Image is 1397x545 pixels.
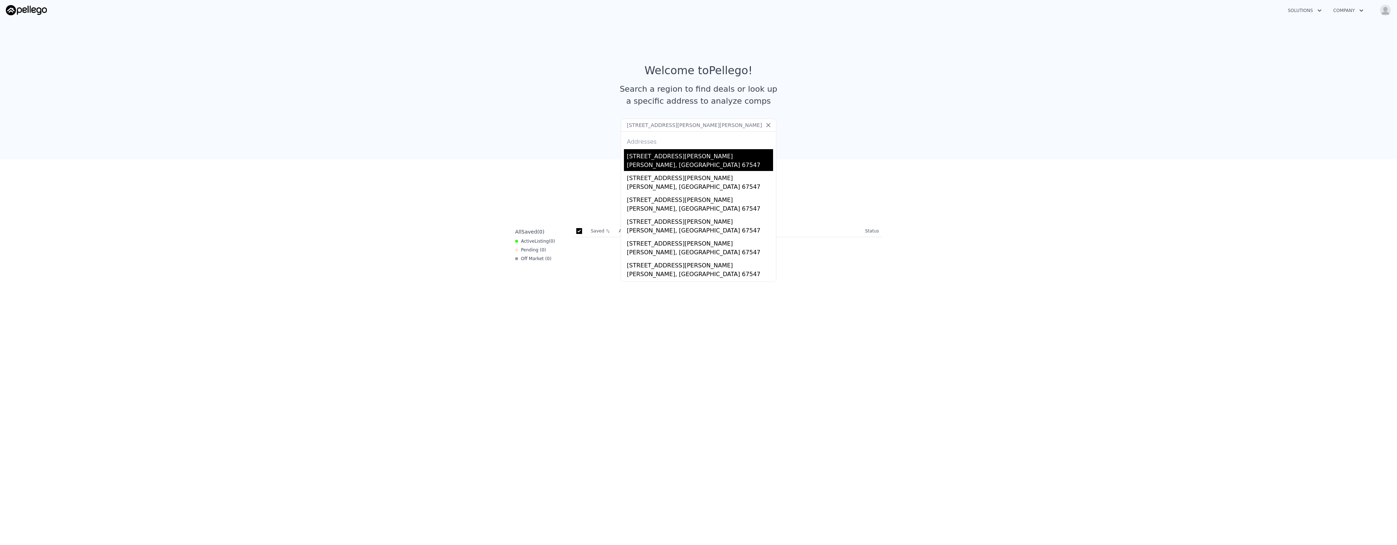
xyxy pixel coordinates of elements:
div: Pending ( 0 ) [515,247,546,253]
div: [STREET_ADDRESS][PERSON_NAME] [627,215,773,226]
div: Welcome to Pellego ! [645,64,753,77]
div: [STREET_ADDRESS][PERSON_NAME] [627,193,773,204]
img: Pellego [6,5,47,15]
th: Address [616,225,862,237]
div: [STREET_ADDRESS][PERSON_NAME] [627,236,773,248]
button: Company [1328,4,1369,17]
div: [PERSON_NAME], [GEOGRAPHIC_DATA] 67547 [627,183,773,193]
div: [STREET_ADDRESS][PERSON_NAME] [627,280,773,292]
div: Addresses [624,132,773,149]
span: Listing [534,239,549,244]
th: Saved [588,225,616,237]
span: Saved [521,229,537,235]
th: Status [862,225,882,237]
div: Save properties to see them here [512,202,885,214]
div: [PERSON_NAME], [GEOGRAPHIC_DATA] 67547 [627,248,773,258]
div: [PERSON_NAME], [GEOGRAPHIC_DATA] 67547 [627,270,773,280]
span: Active ( 0 ) [521,238,555,244]
div: Off Market ( 0 ) [515,256,552,262]
div: [PERSON_NAME], [GEOGRAPHIC_DATA] 67547 [627,204,773,215]
button: Solutions [1282,4,1328,17]
div: [STREET_ADDRESS][PERSON_NAME] [627,258,773,270]
img: avatar [1380,4,1391,16]
div: [STREET_ADDRESS][PERSON_NAME] [627,149,773,161]
div: Saved Properties [512,183,885,196]
input: Search an address or region... [621,119,776,132]
div: [STREET_ADDRESS][PERSON_NAME] [627,171,773,183]
div: [PERSON_NAME], [GEOGRAPHIC_DATA] 67547 [627,226,773,236]
div: All ( 0 ) [515,228,544,235]
div: Search a region to find deals or look up a specific address to analyze comps [617,83,780,107]
div: [PERSON_NAME], [GEOGRAPHIC_DATA] 67547 [627,161,773,171]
